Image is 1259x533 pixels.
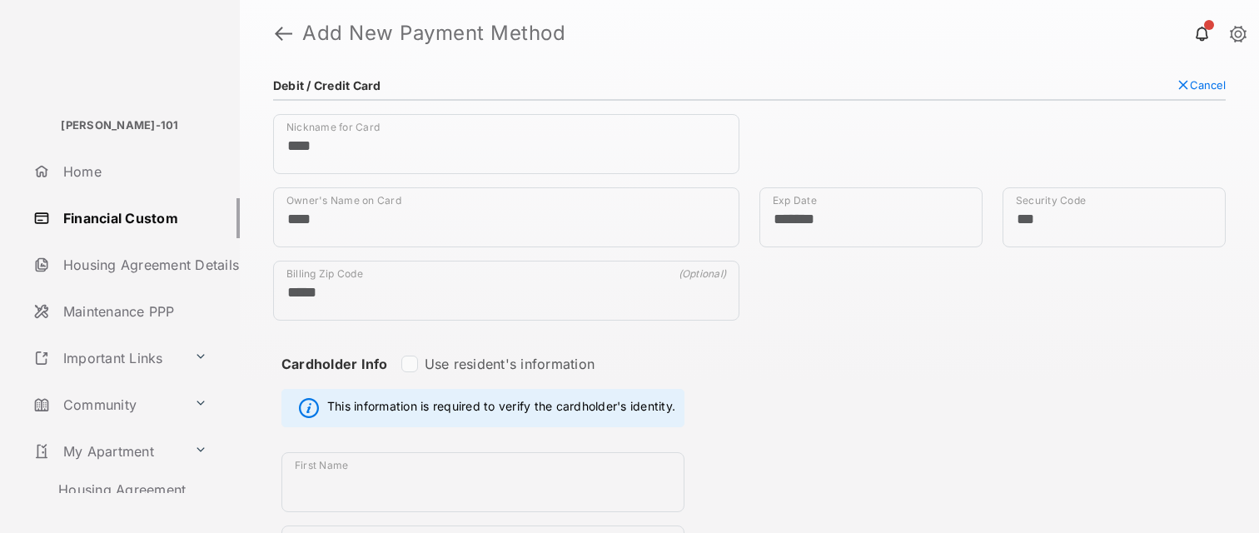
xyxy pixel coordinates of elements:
span: This information is required to verify the cardholder's identity. [327,398,675,418]
a: Community [27,385,187,425]
iframe: Credit card field [759,114,1226,187]
strong: Add New Payment Method [302,23,565,43]
a: Important Links [27,338,187,378]
label: Use resident's information [425,356,595,372]
p: [PERSON_NAME]-101 [61,117,178,134]
a: Housing Agreement Details [27,245,240,285]
button: Cancel [1177,78,1226,92]
h4: Debit / Credit Card [273,78,381,92]
a: Maintenance PPP [27,291,240,331]
a: Home [27,152,240,192]
a: My Apartment [27,431,187,471]
a: Housing Agreement Options [27,478,187,518]
span: Cancel [1190,78,1226,92]
a: Financial Custom [27,198,240,238]
strong: Cardholder Info [281,356,388,402]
